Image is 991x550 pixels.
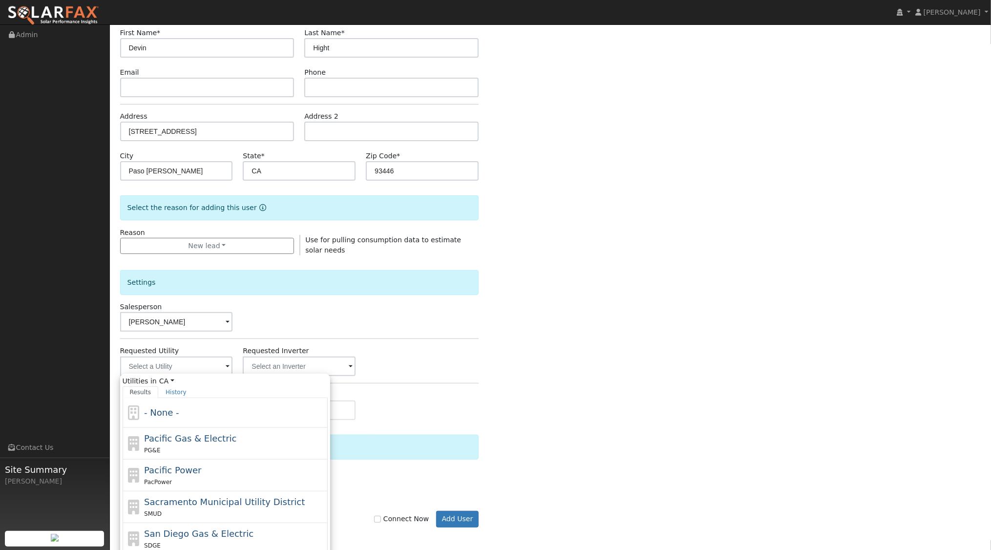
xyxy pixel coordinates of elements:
input: Select an Inverter [243,357,356,376]
label: Last Name [304,28,344,38]
span: Utilities in [123,376,328,386]
label: Email [120,67,139,78]
span: - None - [144,407,179,418]
label: Salesperson [120,302,162,312]
a: Results [123,386,159,398]
div: Select the reason for adding this user [120,195,479,220]
a: Reason for new user [257,204,266,212]
label: First Name [120,28,161,38]
span: Sacramento Municipal Utility District [144,497,305,507]
img: SolarFax [7,5,99,26]
span: PacPower [144,479,172,486]
span: Site Summary [5,463,105,476]
div: Settings [120,270,479,295]
span: Required [341,29,345,37]
label: Requested Utility [120,346,179,356]
img: retrieve [51,534,59,542]
label: Reason [120,228,145,238]
input: Select a Utility [120,357,233,376]
button: Add User [436,511,479,528]
span: PG&E [144,447,160,454]
div: [PERSON_NAME] [5,476,105,487]
span: Required [157,29,160,37]
label: City [120,151,134,161]
span: SMUD [144,510,162,517]
label: Connect Now [374,514,429,524]
span: SDGE [144,542,161,549]
label: State [243,151,264,161]
label: Address 2 [304,111,338,122]
input: Select a User [120,312,233,332]
span: Pacific Gas & Electric [144,433,236,444]
span: Required [261,152,265,160]
button: New lead [120,238,295,254]
span: Pacific Power [144,465,201,475]
a: History [158,386,194,398]
input: Connect Now [374,516,381,523]
label: Phone [304,67,326,78]
span: Required [397,152,400,160]
a: CA [159,376,174,386]
span: San Diego Gas & Electric [144,529,253,539]
span: [PERSON_NAME] [924,8,981,16]
span: Use for pulling consumption data to estimate solar needs [305,236,461,254]
label: Zip Code [366,151,400,161]
label: Address [120,111,148,122]
label: Requested Inverter [243,346,309,356]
